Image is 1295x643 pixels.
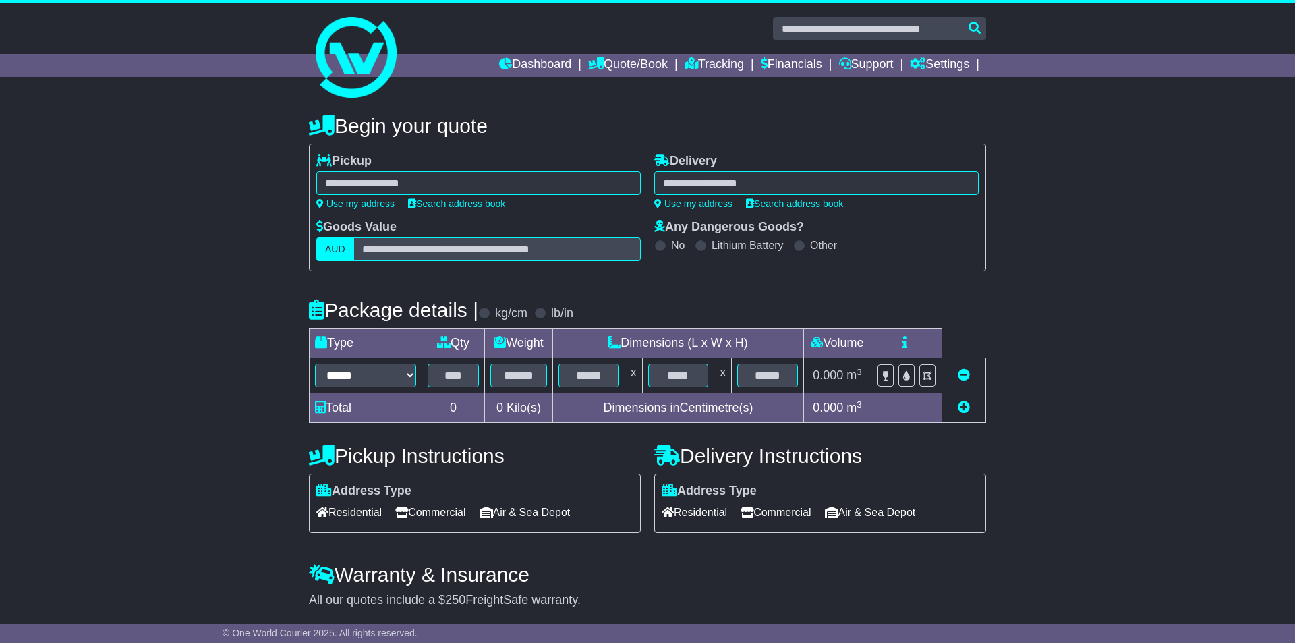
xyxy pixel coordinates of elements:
span: Air & Sea Depot [825,502,916,523]
a: Use my address [316,198,395,209]
label: Any Dangerous Goods? [654,220,804,235]
a: Search address book [408,198,505,209]
sup: 3 [857,367,862,377]
label: Lithium Battery [712,239,784,252]
span: Air & Sea Depot [480,502,571,523]
span: © One World Courier 2025. All rights reserved. [223,627,418,638]
a: Add new item [958,401,970,414]
td: Kilo(s) [485,393,553,423]
td: Weight [485,329,553,358]
span: Commercial [395,502,465,523]
span: m [846,401,862,414]
td: Dimensions in Centimetre(s) [552,393,803,423]
label: lb/in [551,306,573,321]
label: Pickup [316,154,372,169]
a: Remove this item [958,368,970,382]
td: Type [310,329,422,358]
label: Delivery [654,154,717,169]
span: m [846,368,862,382]
label: AUD [316,237,354,261]
td: Total [310,393,422,423]
td: Volume [803,329,871,358]
label: Address Type [662,484,757,499]
td: x [625,358,642,393]
span: Residential [316,502,382,523]
h4: Package details | [309,299,478,321]
h4: Begin your quote [309,115,986,137]
span: 250 [445,593,465,607]
a: Settings [910,54,969,77]
a: Quote/Book [588,54,668,77]
a: Dashboard [499,54,571,77]
label: Other [810,239,837,252]
td: Dimensions (L x W x H) [552,329,803,358]
label: No [671,239,685,252]
h4: Warranty & Insurance [309,563,986,586]
span: 0.000 [813,368,843,382]
label: Goods Value [316,220,397,235]
span: Residential [662,502,727,523]
a: Use my address [654,198,732,209]
a: Tracking [685,54,744,77]
label: kg/cm [495,306,527,321]
label: Address Type [316,484,411,499]
a: Support [839,54,894,77]
span: Commercial [741,502,811,523]
span: 0.000 [813,401,843,414]
sup: 3 [857,399,862,410]
div: All our quotes include a $ FreightSafe warranty. [309,593,986,608]
h4: Pickup Instructions [309,445,641,467]
td: x [714,358,732,393]
h4: Delivery Instructions [654,445,986,467]
td: Qty [422,329,485,358]
td: 0 [422,393,485,423]
a: Financials [761,54,822,77]
span: 0 [496,401,503,414]
a: Search address book [746,198,843,209]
